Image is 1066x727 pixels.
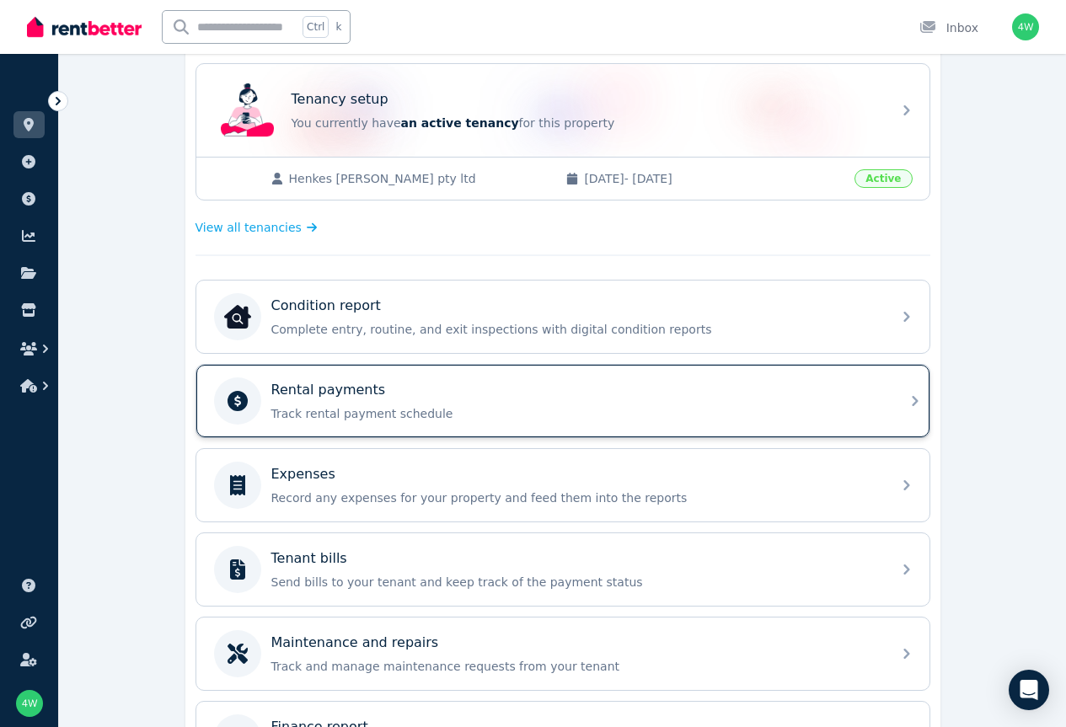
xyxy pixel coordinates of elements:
a: ExpensesRecord any expenses for your property and feed them into the reports [196,449,929,521]
img: Condition report [224,303,251,330]
p: Rental payments [271,380,386,400]
p: Complete entry, routine, and exit inspections with digital condition reports [271,321,881,338]
p: Track and manage maintenance requests from your tenant [271,658,881,675]
div: Inbox [919,19,978,36]
img: 4wdbloke@gmail.com [16,690,43,717]
a: View all tenancies [196,219,318,236]
p: Maintenance and repairs [271,633,439,653]
img: 4wdbloke@gmail.com [1012,13,1039,40]
div: Open Intercom Messenger [1009,670,1049,710]
a: Tenancy setupTenancy setupYou currently havean active tenancyfor this property [196,64,929,157]
p: Condition report [271,296,381,316]
span: Ctrl [303,16,329,38]
span: View all tenancies [196,219,302,236]
span: Henkes [PERSON_NAME] pty ltd [289,170,549,187]
p: Tenancy setup [292,89,388,110]
p: Expenses [271,464,335,484]
a: Maintenance and repairsTrack and manage maintenance requests from your tenant [196,617,929,690]
img: RentBetter [27,14,142,40]
p: Track rental payment schedule [271,405,881,422]
span: k [335,20,341,34]
span: Active [854,169,912,188]
p: Record any expenses for your property and feed them into the reports [271,489,881,506]
p: Tenant bills [271,548,347,569]
span: [DATE] - [DATE] [584,170,844,187]
p: You currently have for this property [292,115,881,131]
a: Condition reportCondition reportComplete entry, routine, and exit inspections with digital condit... [196,281,929,353]
img: Tenancy setup [221,83,275,137]
p: Send bills to your tenant and keep track of the payment status [271,574,881,591]
a: Rental paymentsTrack rental payment schedule [196,365,929,437]
span: an active tenancy [401,116,519,130]
a: Tenant billsSend bills to your tenant and keep track of the payment status [196,533,929,606]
